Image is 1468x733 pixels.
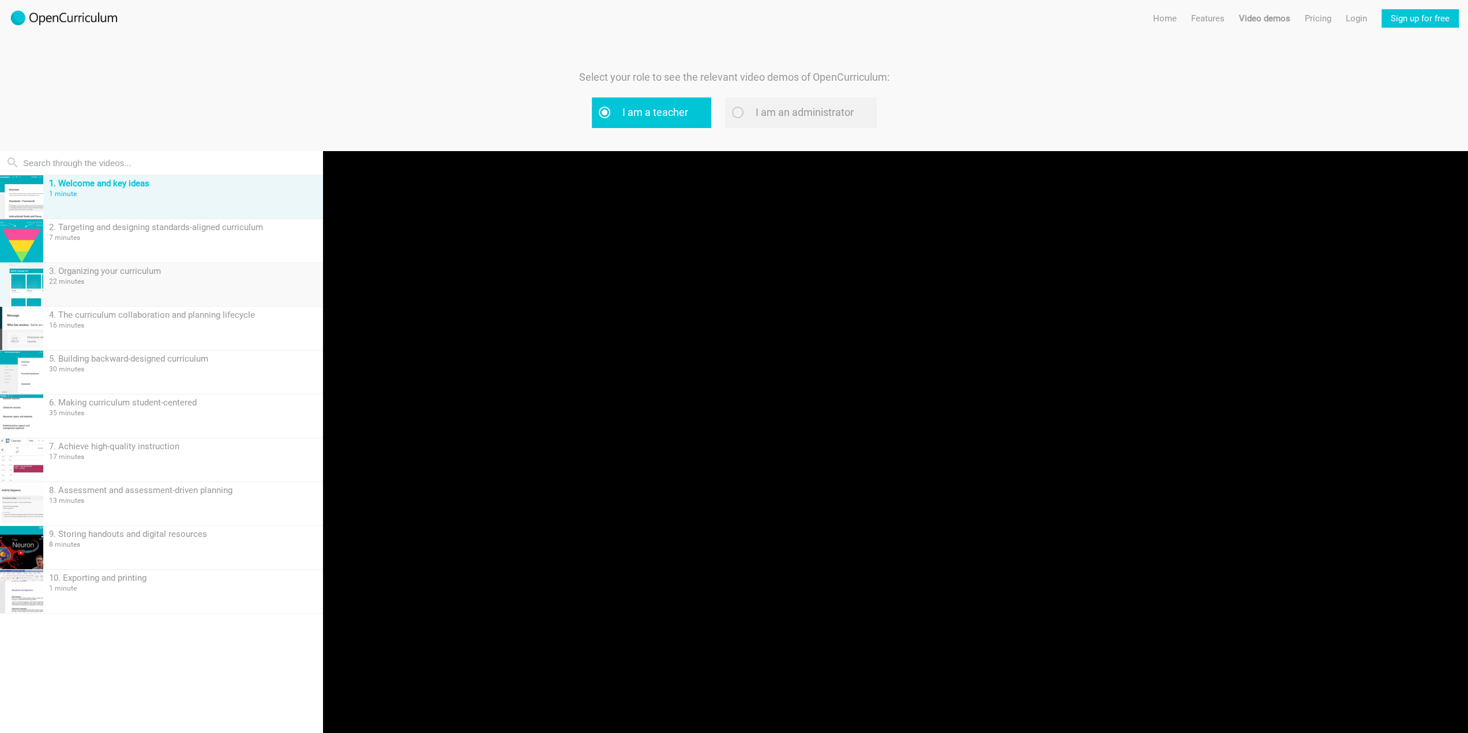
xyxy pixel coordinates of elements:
div: 22 minutes [49,277,317,285]
div: 17 minutes [49,453,317,461]
label: I am an administrator [725,97,877,128]
div: 9. Storing handouts and digital resources [49,529,317,539]
div: 6. Making curriculum student-centered [49,397,317,408]
a: Login [1346,9,1367,28]
a: Sign up for free [1381,9,1459,28]
div: 4. The curriculum collaboration and planning lifecycle [49,310,317,320]
a: Video demos [1239,9,1290,28]
a: Home [1153,9,1177,28]
div: 5. Building backward-designed curriculum [49,354,317,364]
div: 16 minutes [49,321,317,329]
div: 13 minutes [49,497,317,505]
label: I am a teacher [592,97,711,128]
div: 10. Exporting and printing [49,573,317,583]
div: 30 minutes [49,365,317,373]
div: 8. Assessment and assessment-driven planning [49,485,317,495]
div: 3. Organizing your curriculum [49,266,317,276]
div: 8 minutes [49,540,317,548]
p: Select your role to see the relevant video demos of OpenCurriculum: [544,69,925,86]
img: 2017-logo-m.png [9,9,119,28]
div: 1 minute [49,584,317,592]
div: 7 minutes [49,234,317,242]
a: Pricing [1305,9,1331,28]
div: 7. Achieve high-quality instruction [49,441,317,452]
div: 35 minutes [49,409,317,417]
div: 1 minute [49,190,317,198]
div: 1. Welcome and key ideas [49,178,317,189]
a: Features [1191,9,1225,28]
div: 2. Targeting and designing standards-aligned curriculum [49,222,317,232]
